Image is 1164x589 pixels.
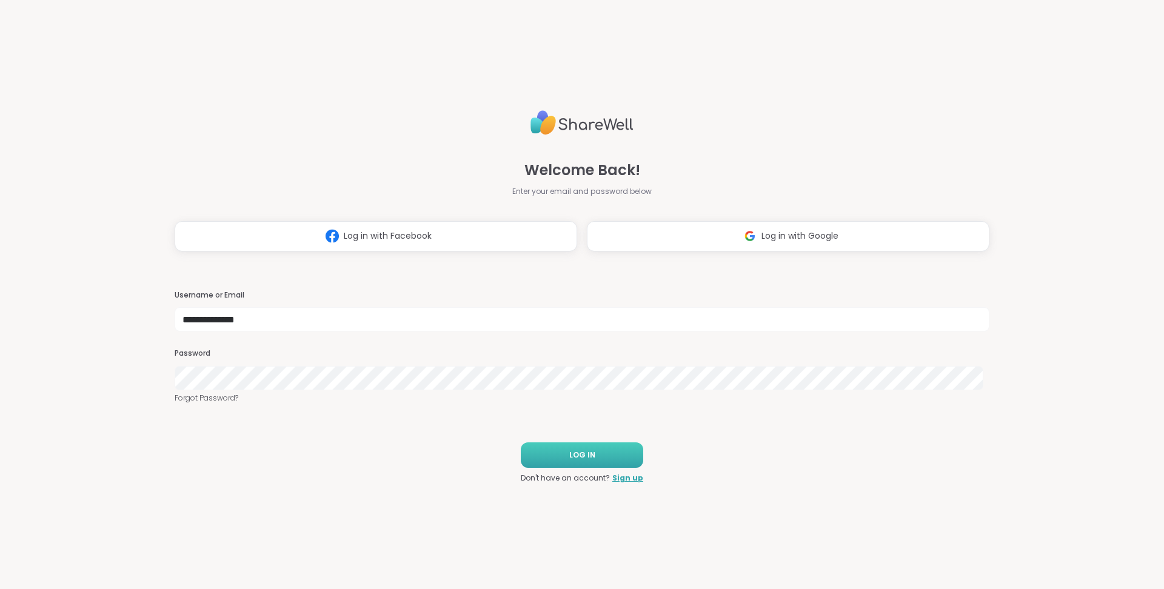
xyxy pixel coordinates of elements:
[524,159,640,181] span: Welcome Back!
[175,348,989,359] h3: Password
[612,473,643,484] a: Sign up
[321,225,344,247] img: ShareWell Logomark
[530,105,634,140] img: ShareWell Logo
[344,230,432,242] span: Log in with Facebook
[175,221,577,251] button: Log in with Facebook
[175,290,989,301] h3: Username or Email
[761,230,838,242] span: Log in with Google
[175,393,989,404] a: Forgot Password?
[521,442,643,468] button: LOG IN
[569,450,595,461] span: LOG IN
[738,225,761,247] img: ShareWell Logomark
[521,473,610,484] span: Don't have an account?
[512,186,652,197] span: Enter your email and password below
[587,221,989,251] button: Log in with Google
